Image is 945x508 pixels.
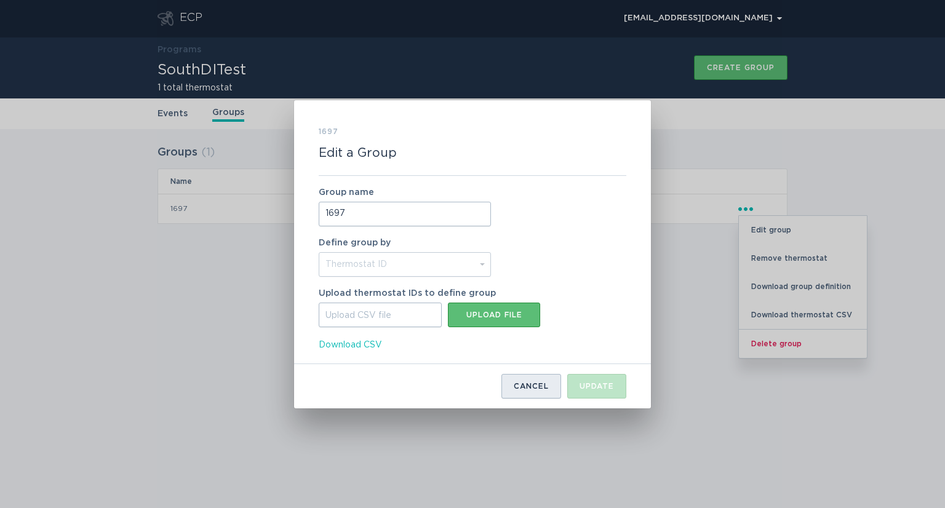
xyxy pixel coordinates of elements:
h3: 1697 [319,125,338,138]
span: Download CSV [319,338,382,352]
label: Upload thermostat IDs to define group [319,289,496,298]
div: Cancel [514,383,549,390]
div: Upload file [454,311,534,319]
button: Upload CSV file [448,303,540,327]
div: Upload CSV file [319,303,442,327]
div: Edit group [294,100,651,408]
label: Define group by [319,239,391,247]
label: Group name [319,188,491,197]
h2: Edit a Group [319,146,397,161]
div: Update [580,383,614,390]
button: Update [567,374,626,399]
button: Cancel [501,374,561,399]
